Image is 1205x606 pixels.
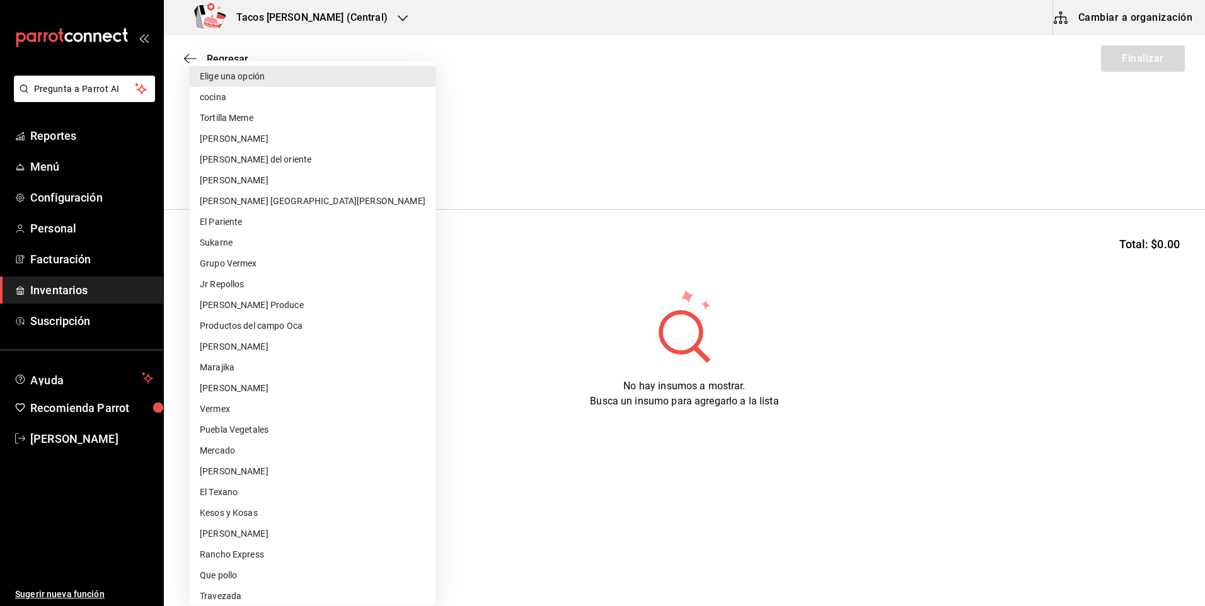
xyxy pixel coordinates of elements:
li: Mercado [190,440,435,461]
li: [PERSON_NAME] [190,461,435,482]
li: Vermex [190,399,435,420]
li: Grupo Vermex [190,253,435,274]
li: Marajika [190,357,435,378]
li: El Pariente [190,212,435,232]
li: Que pollo [190,565,435,586]
li: Sukarne [190,232,435,253]
li: [PERSON_NAME] [190,170,435,191]
li: Puebla Vegetales [190,420,435,440]
li: cocina [190,87,435,108]
li: [PERSON_NAME] Produce [190,295,435,316]
li: [PERSON_NAME] del oriente [190,149,435,170]
li: [PERSON_NAME] [190,336,435,357]
li: Productos del campo Oca [190,316,435,336]
li: Elige una opción [190,66,435,87]
li: [PERSON_NAME] [190,378,435,399]
li: Kesos y Kosas [190,503,435,523]
li: [PERSON_NAME] [190,129,435,149]
li: Rancho Express [190,544,435,565]
li: Jr Repollos [190,274,435,295]
li: Tortilla Meme [190,108,435,129]
li: El Texano [190,482,435,503]
li: [PERSON_NAME] [190,523,435,544]
li: [PERSON_NAME] [GEOGRAPHIC_DATA][PERSON_NAME] [190,191,435,212]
